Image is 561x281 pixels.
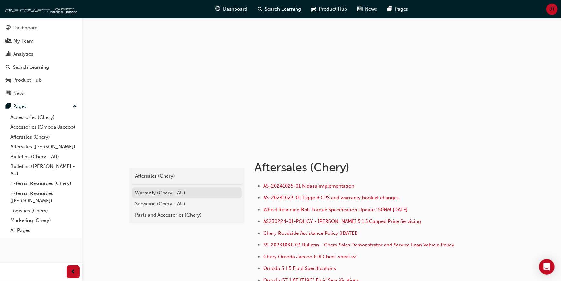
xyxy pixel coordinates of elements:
[8,132,80,142] a: Aftersales (Chery)
[263,230,358,236] a: Chery Roadside Assistance Policy ([DATE])
[3,61,80,73] a: Search Learning
[6,104,11,109] span: pages-icon
[3,35,80,47] a: My Team
[3,74,80,86] a: Product Hub
[8,161,80,179] a: Bulletins ([PERSON_NAME] - AU)
[13,77,42,84] div: Product Hub
[263,242,454,248] a: SS-20231031-03 Bulletin - Chery Sales Demonstrator and Service Loan Vehicle Policy
[8,215,80,225] a: Marketing (Chery)
[365,5,377,13] span: News
[8,189,80,206] a: External Resources ([PERSON_NAME])
[211,3,253,16] a: guage-iconDashboard
[263,183,354,189] a: AS-20241025-01 Nidasu implementation
[73,102,77,111] span: up-icon
[132,198,242,210] a: Servicing (Chery - AU)
[253,3,306,16] a: search-iconSearch Learning
[8,179,80,189] a: External Resources (Chery)
[8,142,80,152] a: Aftersales ([PERSON_NAME])
[258,5,263,13] span: search-icon
[383,3,414,16] a: pages-iconPages
[8,122,80,132] a: Accessories (Omoda Jaecoo)
[135,172,238,180] div: Aftersales (Chery)
[223,5,248,13] span: Dashboard
[395,5,408,13] span: Pages
[6,25,11,31] span: guage-icon
[353,3,383,16] a: news-iconNews
[319,5,347,13] span: Product Hub
[132,187,242,199] a: Warranty (Chery - AU)
[13,64,49,71] div: Search Learning
[388,5,393,13] span: pages-icon
[3,88,80,99] a: News
[6,78,11,83] span: car-icon
[358,5,363,13] span: news-icon
[216,5,221,13] span: guage-icon
[132,210,242,221] a: Parts and Accessories (Chery)
[255,160,466,174] h1: Aftersales (Chery)
[8,112,80,122] a: Accessories (Chery)
[263,254,357,260] a: Chery Omoda Jaecoo PDI Check sheet v2
[6,65,10,70] span: search-icon
[546,4,558,15] button: JT
[6,38,11,44] span: people-icon
[135,200,238,208] div: Servicing (Chery - AU)
[263,207,408,213] a: Wheel Retaining Bolt Torque Specification Update 150NM [DATE]
[312,5,316,13] span: car-icon
[263,265,336,271] a: Omoda 5 1.5 Fluid Specifications
[8,206,80,216] a: Logistics (Chery)
[6,91,11,97] span: news-icon
[135,189,238,197] div: Warranty (Chery - AU)
[13,50,33,58] div: Analytics
[3,100,80,112] button: Pages
[3,21,80,100] button: DashboardMy TeamAnalyticsSearch LearningProduct HubNews
[132,171,242,182] a: Aftersales (Chery)
[549,5,555,13] span: JT
[13,90,25,97] div: News
[6,51,11,57] span: chart-icon
[3,22,80,34] a: Dashboard
[13,37,34,45] div: My Team
[263,218,421,224] a: AS230224-01-POLICY - [PERSON_NAME] 5 1.5 Capped Price Servicing
[8,225,80,235] a: All Pages
[306,3,353,16] a: car-iconProduct Hub
[539,259,555,275] div: Open Intercom Messenger
[13,24,38,32] div: Dashboard
[135,212,238,219] div: Parts and Accessories (Chery)
[265,5,301,13] span: Search Learning
[13,103,26,110] div: Pages
[3,3,77,16] img: oneconnect
[3,48,80,60] a: Analytics
[263,195,399,201] a: AS-20241023-01 Tiggo 8 CPS and warranty booklet changes
[8,152,80,162] a: Bulletins (Chery - AU)
[71,268,76,276] span: prev-icon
